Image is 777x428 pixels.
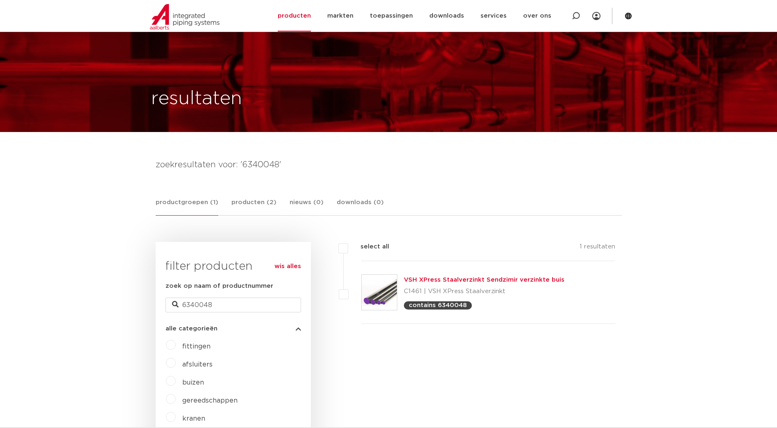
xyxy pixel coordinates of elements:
[182,379,204,386] a: buizen
[231,198,276,215] a: producten (2)
[182,361,213,368] a: afsluiters
[182,397,238,404] a: gereedschappen
[290,198,324,215] a: nieuws (0)
[156,158,622,171] h4: zoekresultaten voor: '6340048'
[348,242,389,252] label: select all
[165,281,273,291] label: zoek op naam of productnummer
[165,326,301,332] button: alle categorieën
[182,343,211,350] a: fittingen
[274,262,301,271] a: wis alles
[151,86,242,112] h1: resultaten
[404,285,564,298] p: C1461 | VSH XPress Staalverzinkt
[165,298,301,312] input: zoeken
[165,326,217,332] span: alle categorieën
[182,415,205,422] a: kranen
[165,258,301,275] h3: filter producten
[580,242,615,255] p: 1 resultaten
[409,302,467,308] p: contains 6340048
[337,198,384,215] a: downloads (0)
[404,277,564,283] a: VSH XPress Staalverzinkt Sendzimir verzinkte buis
[156,198,218,216] a: productgroepen (1)
[362,275,397,310] img: Thumbnail for VSH XPress Staalverzinkt Sendzimir verzinkte buis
